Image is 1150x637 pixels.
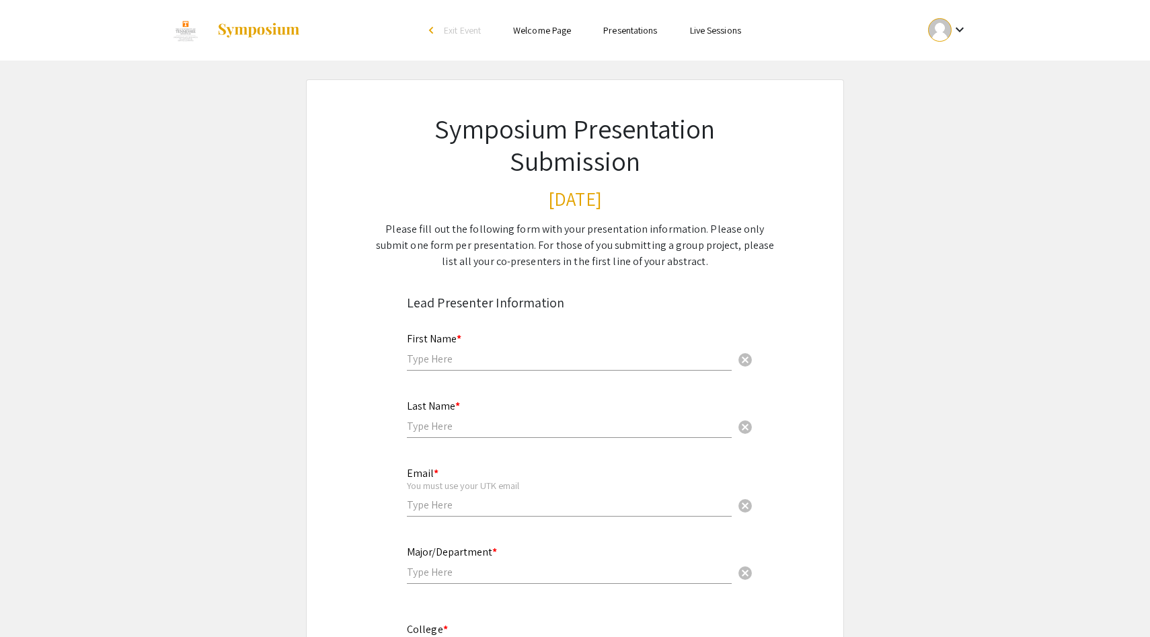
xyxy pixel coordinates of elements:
[407,622,448,636] mat-label: College
[407,545,497,559] mat-label: Major/Department
[737,565,753,581] span: cancel
[168,13,301,47] a: Discovery Day 2025
[407,480,732,492] div: You must use your UTK email
[603,24,657,36] a: Presentations
[168,13,203,47] img: Discovery Day 2025
[407,466,438,480] mat-label: Email
[407,293,743,313] div: Lead Presenter Information
[952,22,968,38] mat-icon: Expand account dropdown
[732,491,759,518] button: Clear
[732,412,759,439] button: Clear
[372,112,778,177] h1: Symposium Presentation Submission
[737,419,753,435] span: cancel
[737,498,753,514] span: cancel
[217,22,301,38] img: Symposium by ForagerOne
[372,188,778,211] h3: [DATE]
[407,332,461,346] mat-label: First Name
[10,576,57,627] iframe: Chat
[407,565,732,579] input: Type Here
[407,498,732,512] input: Type Here
[732,558,759,585] button: Clear
[737,352,753,368] span: cancel
[429,26,437,34] div: arrow_back_ios
[407,419,732,433] input: Type Here
[732,345,759,372] button: Clear
[513,24,571,36] a: Welcome Page
[444,24,481,36] span: Exit Event
[690,24,741,36] a: Live Sessions
[372,221,778,270] div: Please fill out the following form with your presentation information. Please only submit one for...
[914,15,982,45] button: Expand account dropdown
[407,352,732,366] input: Type Here
[407,399,460,413] mat-label: Last Name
